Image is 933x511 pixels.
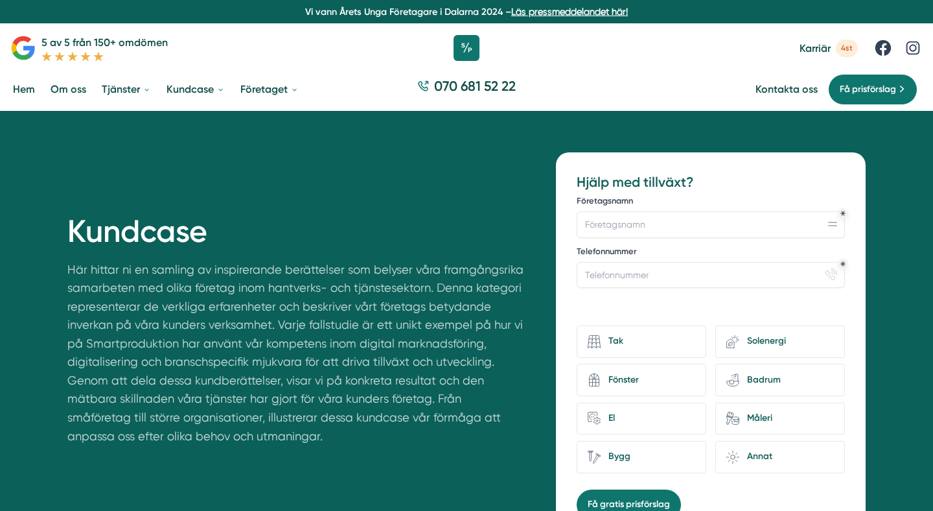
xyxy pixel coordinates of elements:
p: 5 av 5 från 150+ omdömen [41,34,168,51]
a: 070 681 52 22 [412,77,521,102]
span: 070 681 52 22 [434,77,516,95]
a: Få prisförslag [828,74,917,105]
a: Kundcase [164,73,227,106]
label: Företagsnamn [577,195,845,209]
div: Obligatoriskt [840,211,846,216]
div: Obligatoriskt [840,261,846,267]
a: Företaget [238,73,301,106]
a: Tjänster [99,73,154,106]
a: Läs pressmeddelandet här! [511,6,628,17]
a: Kontakta oss [755,83,818,95]
input: Företagsnamn [577,211,845,237]
a: Karriär 4st [800,40,858,57]
p: Vi vann Årets Unga Företagare i Dalarna 2024 – [5,5,928,18]
h3: Hjälp med tillväxt? [577,173,845,191]
span: 4st [836,40,858,57]
span: Karriär [800,42,831,54]
p: Här hittar ni en samling av inspirerande berättelser som belyser våra framgångsrika samarbeten me... [67,261,525,452]
h1: Kundcase [67,213,525,261]
a: Hem [10,73,38,106]
span: Få prisförslag [840,82,896,97]
input: Telefonnummer [577,262,845,288]
a: Om oss [48,73,89,106]
label: Telefonnummer [577,246,845,260]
